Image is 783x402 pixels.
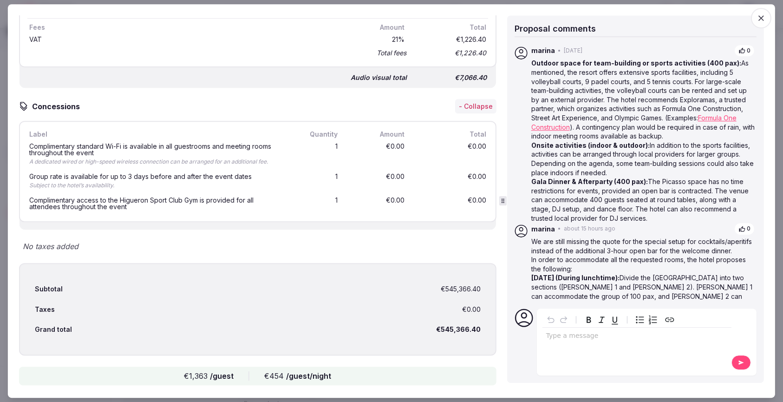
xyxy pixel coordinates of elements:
strong: [DATE] (During lunchtime): [531,274,620,282]
p: In addition to the sports facilities, activities can be arranged through local providers for larg... [531,141,755,177]
strong: Gala Dinner & Afterparty (400 pax): [531,178,648,185]
div: Amount [347,22,406,33]
div: €0.00 [347,171,406,191]
div: Taxes [35,305,55,314]
div: Group rate is available for up to 3 days before and after the event dates [29,173,286,180]
div: Total [414,22,488,33]
div: A dedicated wired or high-speed wireless connection can be arranged for an additional fee. [29,158,286,166]
button: 0 [734,223,755,235]
a: Formula One Construction [531,114,737,131]
div: €545,366.40 [441,284,481,294]
button: Underline [608,313,621,326]
div: 1 [295,142,339,168]
p: We are still missing the quote for the special setup for cocktails/aperitifs instead of the addit... [531,237,755,255]
div: €1,226.40 [414,34,488,45]
div: Total fees [377,48,406,58]
button: - Collapse [455,99,496,114]
div: €7,066.40 [414,71,489,84]
div: €545,366.40 [436,325,481,334]
p: Divide the [GEOGRAPHIC_DATA] into two sections ([PERSON_NAME] 1 and [PERSON_NAME] 2). [PERSON_NAM... [531,274,755,347]
button: Create link [663,313,676,326]
span: about 15 hours ago [564,225,615,233]
div: €0.00 [414,142,488,168]
span: 0 [747,47,750,55]
div: toggle group [633,313,659,326]
span: • [558,47,561,55]
strong: Outdoor space for team-building or sports activities (400 pax): [531,59,741,67]
div: 21 % [347,34,406,45]
span: marina [531,224,555,234]
span: 0 [747,225,750,233]
div: VAT [29,36,338,43]
div: Label [27,130,287,140]
span: /guest [210,371,234,381]
div: Subject to the hotel’s availability. [29,182,286,190]
h3: Concessions [28,101,89,112]
div: 1 [295,195,339,212]
button: Numbered list [646,313,659,326]
p: The Picasso space has no time restrictions for events, provided an open bar is contracted. The ve... [531,177,755,223]
span: Proposal comments [515,24,596,33]
p: In order to accommodate all the requested rooms, the hotel proposes the following: [531,255,755,273]
span: [DATE] [564,47,582,55]
div: Quantity [295,130,339,140]
div: Fees [27,22,339,33]
span: /guest/night [286,371,331,381]
div: Audio visual total [351,73,407,82]
div: Grand total [35,325,72,334]
div: €0.00 [414,171,488,191]
div: editable markdown [542,328,731,346]
div: €1,226.40 [414,46,488,59]
div: €454 [264,370,331,382]
p: As mentioned, the resort offers extensive sports facilities, including 5 volleyball courts, 9 pad... [531,59,755,141]
div: Complimentary access to the Higueron Sport Club Gym is provided for all attendees throughout the ... [29,197,286,210]
button: Bulleted list [633,313,646,326]
span: marina [531,46,555,55]
div: €1,363 [184,370,234,382]
div: Amount [347,130,406,140]
strong: Onsite activities (indoor & outdoor): [531,141,650,149]
div: Complimentary standard Wi-Fi is available in all guestrooms and meeting rooms throughout the event [29,144,286,157]
button: Italic [595,313,608,326]
div: Total [414,130,488,140]
div: €0.00 [347,195,406,212]
div: €0.00 [462,305,481,314]
div: 1 [295,171,339,191]
button: Bold [582,313,595,326]
span: • [558,225,561,233]
div: Subtotal [35,284,63,294]
div: €0.00 [414,195,488,212]
div: No taxes added [19,241,496,252]
button: 0 [734,45,755,57]
div: €0.00 [347,142,406,168]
